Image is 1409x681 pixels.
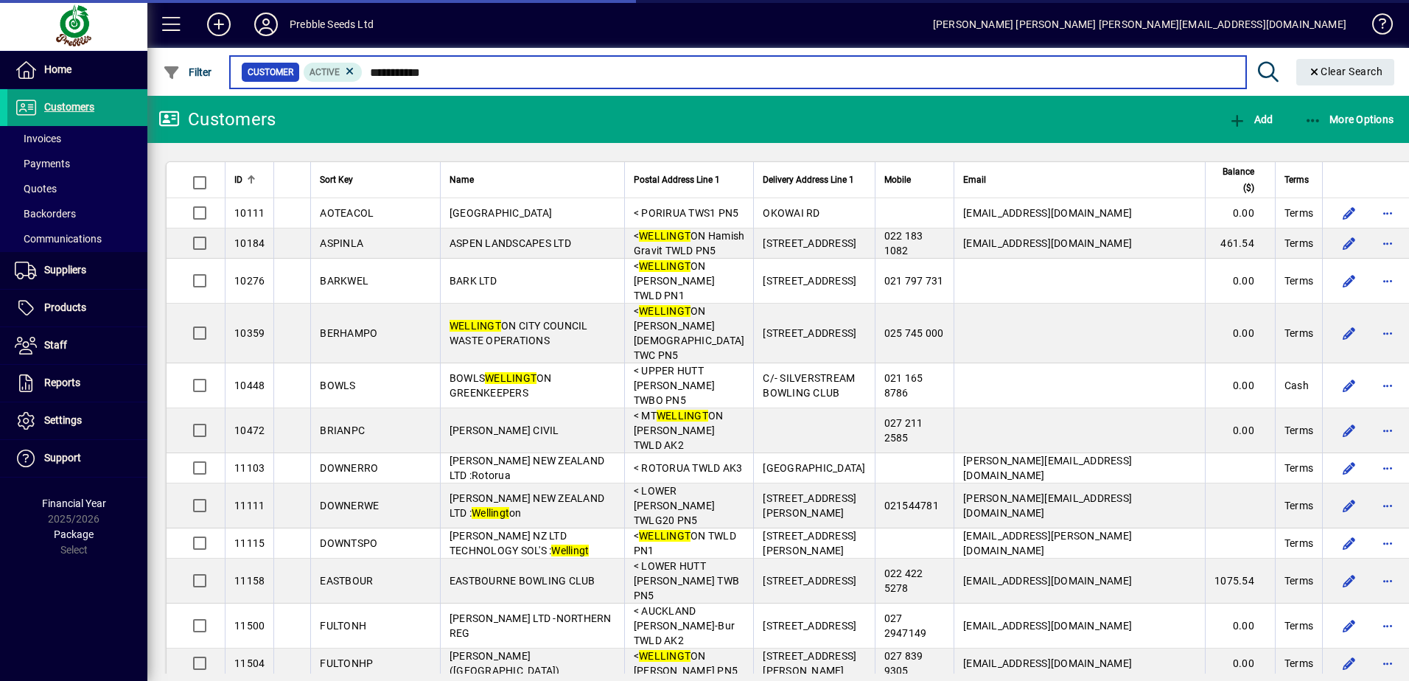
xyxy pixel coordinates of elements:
[234,657,265,669] span: 11504
[320,500,379,511] span: DOWNERWE
[634,560,739,601] span: < LOWER HUTT [PERSON_NAME] TWB PN5
[1284,236,1313,251] span: Terms
[1338,569,1361,593] button: Edit
[763,275,856,287] span: [STREET_ADDRESS]
[1214,164,1268,196] div: Balance ($)
[7,290,147,326] a: Products
[234,172,242,188] span: ID
[159,59,216,85] button: Filter
[320,172,353,188] span: Sort Key
[551,545,589,556] em: Wellingt
[163,66,212,78] span: Filter
[763,327,856,339] span: [STREET_ADDRESS]
[963,492,1132,519] span: [PERSON_NAME][EMAIL_ADDRESS][DOMAIN_NAME]
[1338,321,1361,345] button: Edit
[963,657,1132,669] span: [EMAIL_ADDRESS][DOMAIN_NAME]
[634,207,739,219] span: < PORIRUA TWS1 PN5
[1338,374,1361,397] button: Edit
[7,440,147,477] a: Support
[963,237,1132,249] span: [EMAIL_ADDRESS][DOMAIN_NAME]
[44,63,71,75] span: Home
[15,183,57,195] span: Quotes
[15,133,61,144] span: Invoices
[963,207,1132,219] span: [EMAIL_ADDRESS][DOMAIN_NAME]
[242,11,290,38] button: Profile
[1205,559,1275,604] td: 1075.54
[1376,456,1399,480] button: More options
[1205,408,1275,453] td: 0.00
[1284,273,1313,288] span: Terms
[634,410,724,451] span: < MT ON [PERSON_NAME] TWLD AK2
[1214,164,1254,196] span: Balance ($)
[963,172,986,188] span: Email
[234,380,265,391] span: 10448
[1376,569,1399,593] button: More options
[1284,423,1313,438] span: Terms
[1376,494,1399,517] button: More options
[884,612,927,639] span: 027 2947149
[320,657,373,669] span: FULTONHP
[1376,531,1399,555] button: More options
[234,237,265,249] span: 10184
[884,567,923,594] span: 022 422 5278
[639,650,690,662] em: WELLINGT
[320,425,365,436] span: BRIANPC
[15,158,70,170] span: Payments
[234,275,265,287] span: 10276
[290,13,374,36] div: Prebble Seeds Ltd
[44,414,82,426] span: Settings
[450,237,571,249] span: ASPEN LANDSCAPES LTD
[450,612,612,639] span: [PERSON_NAME] LTD -NORTHERN REG
[963,172,1196,188] div: Email
[15,208,76,220] span: Backorders
[884,327,944,339] span: 025 745 000
[1284,172,1309,188] span: Terms
[657,410,708,422] em: WELLINGT
[884,230,923,256] span: 022 183 1082
[450,650,560,677] span: [PERSON_NAME] ([GEOGRAPHIC_DATA])
[634,605,735,646] span: < AUCKLAND [PERSON_NAME]-Bur TWLD AK2
[884,650,923,677] span: 027 839 9305
[763,650,856,677] span: [STREET_ADDRESS][PERSON_NAME]
[234,500,265,511] span: 11111
[634,260,715,301] span: < ON [PERSON_NAME] TWLD PN1
[963,455,1132,481] span: [PERSON_NAME][EMAIL_ADDRESS][DOMAIN_NAME]
[320,537,377,549] span: DOWNTSPO
[1284,618,1313,633] span: Terms
[1284,461,1313,475] span: Terms
[450,425,559,436] span: [PERSON_NAME] CIVIL
[7,201,147,226] a: Backorders
[933,13,1346,36] div: [PERSON_NAME] [PERSON_NAME] [PERSON_NAME][EMAIL_ADDRESS][DOMAIN_NAME]
[1308,66,1383,77] span: Clear Search
[1205,228,1275,259] td: 461.54
[248,65,293,80] span: Customer
[763,237,856,249] span: [STREET_ADDRESS]
[1338,231,1361,255] button: Edit
[634,530,736,556] span: < ON TWLD PN1
[763,462,865,474] span: [GEOGRAPHIC_DATA]
[195,11,242,38] button: Add
[7,126,147,151] a: Invoices
[634,230,745,256] span: < ON Hamish Gravit TWLD PN5
[450,320,501,332] em: WELLINGT
[44,377,80,388] span: Reports
[1376,652,1399,675] button: More options
[450,172,474,188] span: Name
[763,620,856,632] span: [STREET_ADDRESS]
[634,365,715,406] span: < UPPER HUTT [PERSON_NAME] TWBO PN5
[450,172,615,188] div: Name
[234,537,265,549] span: 11115
[1376,419,1399,442] button: More options
[634,650,738,677] span: < ON [PERSON_NAME] PN5
[54,528,94,540] span: Package
[44,301,86,313] span: Products
[1205,604,1275,649] td: 0.00
[639,305,690,317] em: WELLINGT
[1284,656,1313,671] span: Terms
[450,320,588,346] span: ON CITY COUNCIL WASTE OPERATIONS
[1284,326,1313,340] span: Terms
[1304,113,1394,125] span: More Options
[1228,113,1273,125] span: Add
[1338,419,1361,442] button: Edit
[884,417,923,444] span: 027 211 2585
